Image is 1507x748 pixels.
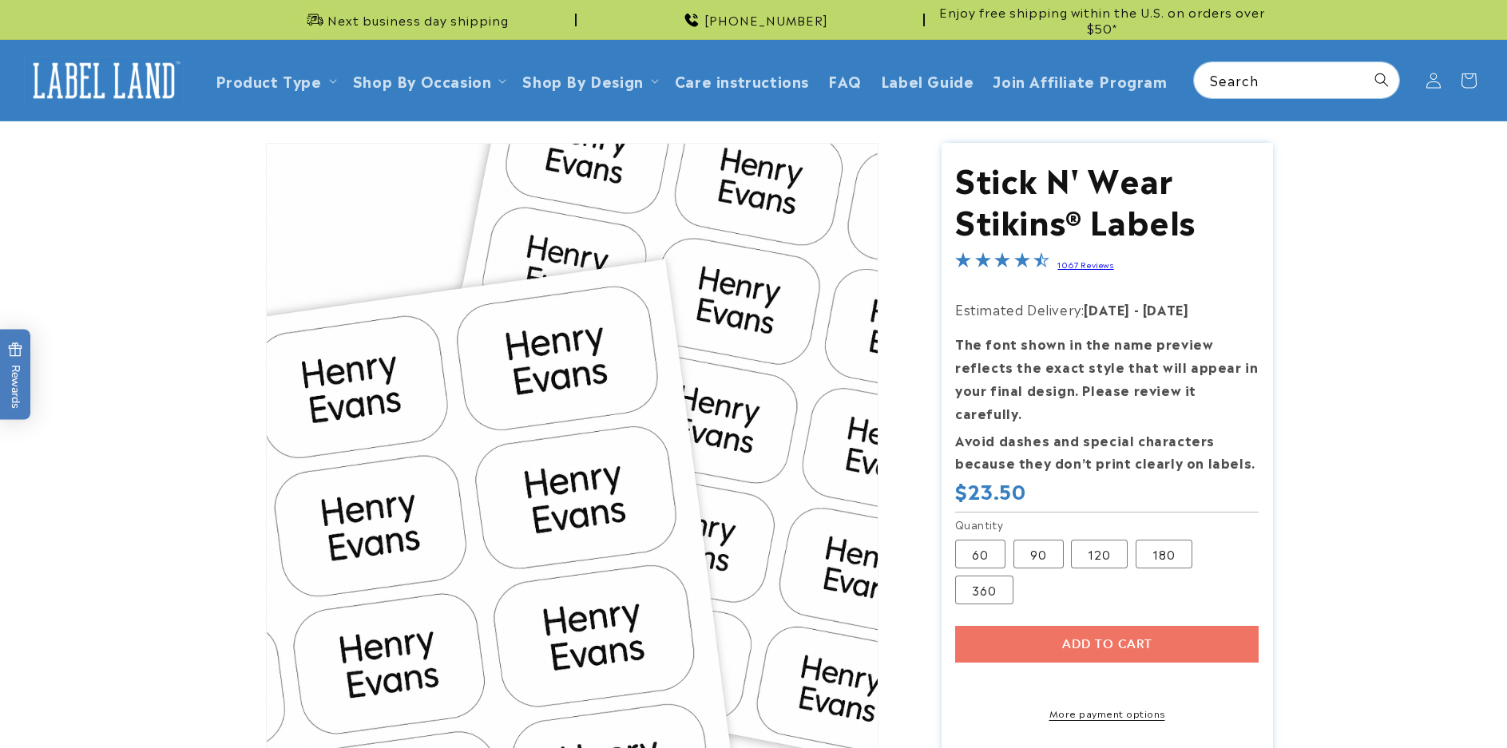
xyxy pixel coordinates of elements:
[665,61,819,99] a: Care instructions
[955,576,1013,604] label: 360
[828,71,862,89] span: FAQ
[327,12,509,28] span: Next business day shipping
[513,61,664,99] summary: Shop By Design
[8,342,23,408] span: Rewards
[1013,540,1064,568] label: 90
[24,56,184,105] img: Label Land
[1364,62,1399,97] button: Search
[983,61,1176,99] a: Join Affiliate Program
[955,298,1259,321] p: Estimated Delivery:
[206,61,343,99] summary: Product Type
[343,61,514,99] summary: Shop By Occasion
[1057,259,1113,270] a: 1067 Reviews
[522,69,643,91] a: Shop By Design
[955,516,1005,532] legend: Quantity
[931,4,1273,35] span: Enjoy free shipping within the U.S. on orders over $50*
[955,540,1005,568] label: 60
[1071,540,1128,568] label: 120
[1143,299,1189,319] strong: [DATE]
[1084,299,1130,319] strong: [DATE]
[955,334,1258,421] strong: The font shown in the name preview reflects the exact style that will appear in your final design...
[881,71,974,89] span: Label Guide
[1172,673,1491,732] iframe: Gorgias Floating Chat
[1134,299,1140,319] strong: -
[1136,540,1192,568] label: 180
[871,61,984,99] a: Label Guide
[353,71,492,89] span: Shop By Occasion
[955,706,1259,720] a: More payment options
[819,61,871,99] a: FAQ
[955,430,1255,473] strong: Avoid dashes and special characters because they don’t print clearly on labels.
[955,254,1049,273] span: 4.7-star overall rating
[18,49,190,111] a: Label Land
[704,12,828,28] span: [PHONE_NUMBER]
[675,71,809,89] span: Care instructions
[216,69,322,91] a: Product Type
[955,157,1259,240] h1: Stick N' Wear Stikins® Labels
[955,478,1026,503] span: $23.50
[993,71,1167,89] span: Join Affiliate Program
